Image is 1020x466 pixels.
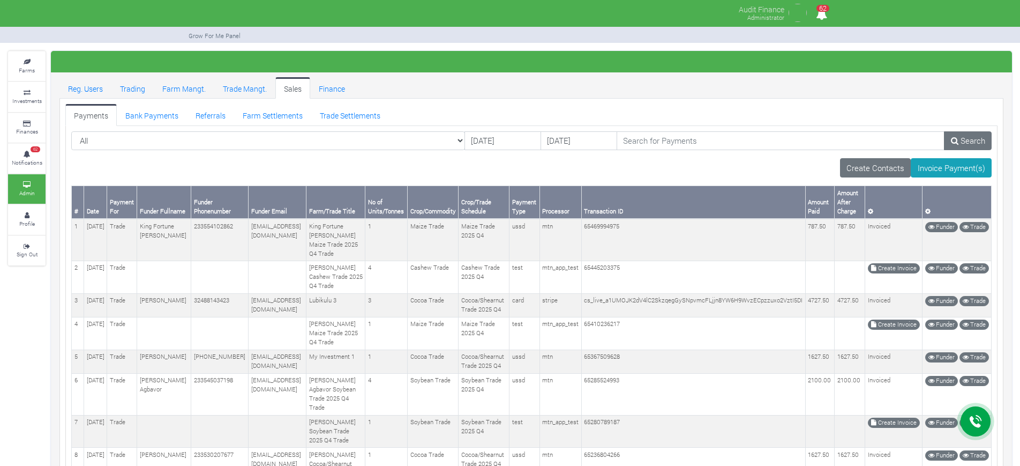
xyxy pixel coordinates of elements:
td: Cocoa Trade [408,350,459,373]
a: Funder [925,263,958,273]
td: King Fortune [PERSON_NAME] Maize Trade 2025 Q4 Trade [306,219,365,261]
td: Maize Trade [408,317,459,350]
small: Farms [19,66,35,74]
a: Trade [959,352,989,363]
td: King Fortune [PERSON_NAME] [137,219,191,261]
td: mtn_app_test [539,317,581,350]
td: Maize Trade 2025 Q4 [459,219,509,261]
p: Audit Finance [739,2,784,15]
th: Processor [539,186,581,219]
td: 65469994975 [581,219,805,261]
a: Farm Mangt. [154,77,214,99]
a: Funder [925,352,958,363]
a: Funder [925,320,958,330]
span: 62 [816,5,829,12]
td: mtn_app_test [539,261,581,293]
a: Invoice Payment(s) [911,158,992,177]
td: My Investment 1 [306,350,365,373]
td: [PERSON_NAME] Cashew Trade 2025 Q4 Trade [306,261,365,293]
td: 233545037198 [191,373,249,415]
td: Soybean Trade 2025 Q4 [459,415,509,448]
td: Cocoa/Shearnut Trade 2025 Q4 [459,350,509,373]
small: Administrator [747,13,784,21]
a: Trade Settlements [311,104,389,125]
a: Trade [959,222,989,232]
img: growforme image [188,2,193,24]
th: Funder Email [249,186,306,219]
a: Farms [8,51,46,81]
td: 4 [365,373,408,415]
td: 4727.50 [835,293,865,317]
td: [DATE] [84,219,107,261]
small: Investments [12,97,42,105]
a: Create Invoice [868,320,920,330]
span: 62 [31,146,40,153]
small: Admin [19,189,35,197]
td: [EMAIL_ADDRESS][DOMAIN_NAME] [249,373,306,415]
th: Crop/Trade Schedule [459,186,509,219]
td: Cashew Trade 2025 Q4 [459,261,509,293]
a: Funder [925,296,958,306]
td: Maize Trade [408,219,459,261]
td: 65280789187 [581,415,805,448]
a: Search [944,131,992,151]
td: card [509,293,540,317]
td: stripe [539,293,581,317]
td: [DATE] [84,293,107,317]
th: Amount After Charge [835,186,865,219]
td: Lubikulu 3 [306,293,365,317]
td: 1 [365,415,408,448]
a: Trade Mangt. [214,77,275,99]
td: [PERSON_NAME] Agbavor [137,373,191,415]
a: Funder [925,418,958,428]
small: Sign Out [17,250,37,258]
a: Create Contacts [840,158,911,177]
th: Date [84,186,107,219]
td: mtn [539,350,581,373]
td: 6 [72,373,84,415]
td: Cashew Trade [408,261,459,293]
td: Invoiced [865,350,922,373]
a: Trade [959,450,989,461]
a: Bank Payments [117,104,187,125]
th: Transaction ID [581,186,805,219]
td: [PERSON_NAME] Soybean Trade 2025 Q4 Trade [306,415,365,448]
td: [DATE] [84,261,107,293]
td: Soybean Trade [408,415,459,448]
a: Referrals [187,104,234,125]
td: Cocoa/Shearnut Trade 2025 Q4 [459,293,509,317]
th: Funder Phonenumber [191,186,249,219]
td: [DATE] [84,350,107,373]
td: 4727.50 [805,293,834,317]
td: ussd [509,219,540,261]
th: Funder Fullname [137,186,191,219]
a: 62 [811,10,832,20]
td: 65285524993 [581,373,805,415]
td: [EMAIL_ADDRESS][DOMAIN_NAME] [249,350,306,373]
td: [PERSON_NAME] [137,350,191,373]
th: Payment Type [509,186,540,219]
td: cs_live_a1UMOJK2dV4lC2SkzqegGySNpvmcFLjjn8YW6H9WvzECpzzuxo2VztI5DI [581,293,805,317]
td: 2100.00 [805,373,834,415]
a: Create Invoice [868,418,920,428]
a: Trade [959,320,989,330]
td: [DATE] [84,317,107,350]
th: Payment For [107,186,137,219]
td: mtn [539,219,581,261]
a: Funder [925,376,958,386]
td: Trade [107,293,137,317]
a: Create Invoice [868,263,920,273]
a: Sales [275,77,310,99]
td: 7 [72,415,84,448]
td: ussd [509,373,540,415]
a: Finance [310,77,354,99]
td: Invoiced [865,219,922,261]
td: 3 [72,293,84,317]
a: Investments [8,82,46,112]
td: 32488143423 [191,293,249,317]
td: test [509,415,540,448]
td: 1 [365,350,408,373]
td: 65410236217 [581,317,805,350]
td: Trade [107,219,137,261]
small: Notifications [12,159,42,166]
